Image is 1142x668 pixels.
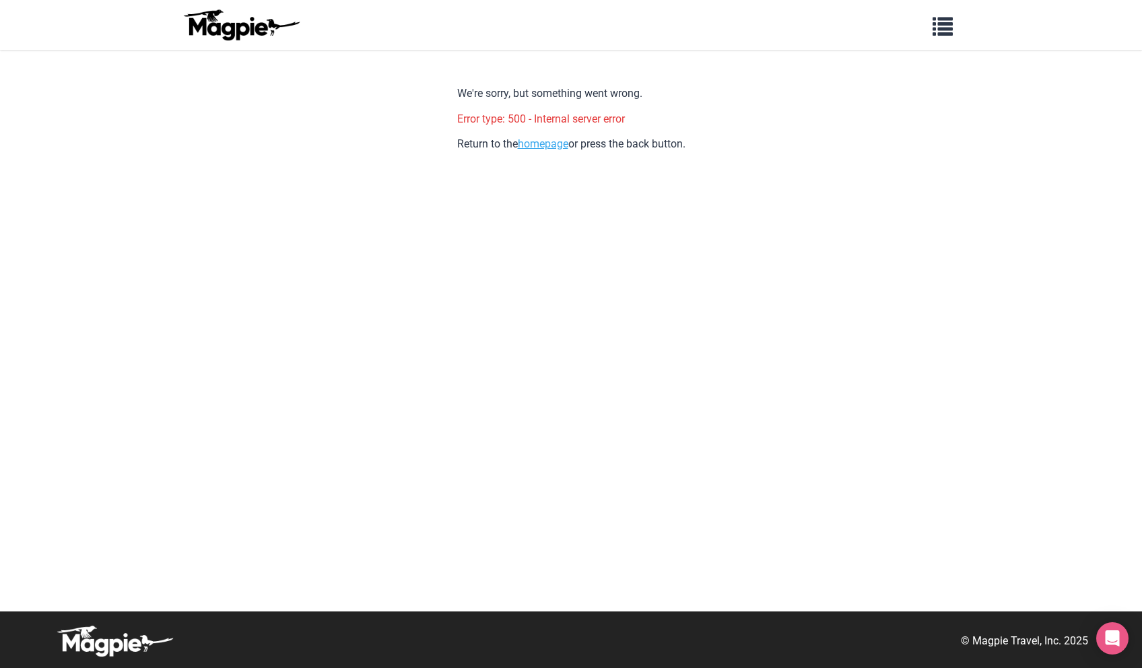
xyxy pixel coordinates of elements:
[457,85,685,102] p: We're sorry, but something went wrong.
[457,135,685,153] p: Return to the or press the back button.
[457,110,685,128] p: Error type: 500 - Internal server error
[961,632,1088,650] p: © Magpie Travel, Inc. 2025
[54,625,175,657] img: logo-white-d94fa1abed81b67a048b3d0f0ab5b955.png
[518,137,568,150] a: homepage
[180,9,302,41] img: logo-ab69f6fb50320c5b225c76a69d11143b.png
[1096,622,1129,655] div: Open Intercom Messenger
